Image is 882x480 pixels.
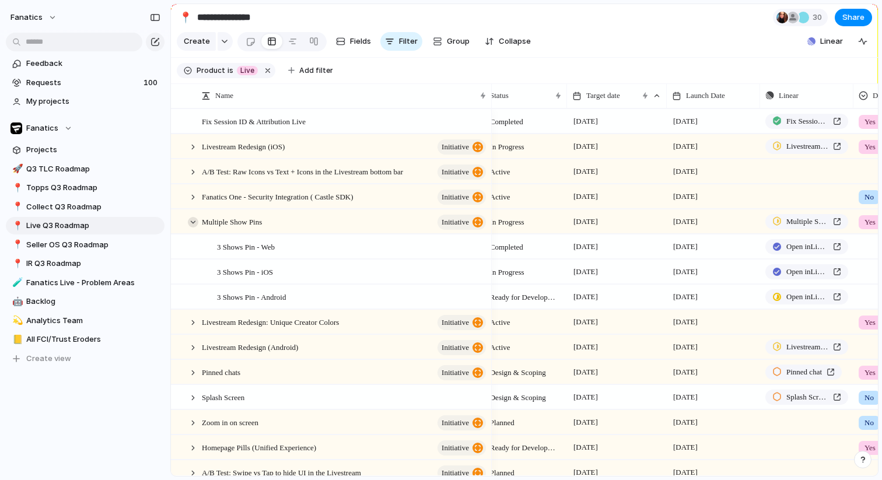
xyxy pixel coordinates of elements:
span: Backlog [26,296,160,307]
span: 3 Shows Pin - Android [217,290,286,303]
span: [DATE] [670,240,701,254]
span: [DATE] [570,315,601,329]
div: 🧪Fanatics Live - Problem Areas [6,274,164,292]
span: Live [240,65,254,76]
div: 🧪 [12,276,20,289]
button: 📍 [10,182,22,194]
span: initiative [442,314,469,331]
span: Fanatics [26,122,58,134]
button: initiative [437,365,486,380]
span: Livestream Redesign (iOS and Android) [786,341,828,353]
button: Fields [331,32,376,51]
button: initiative [437,440,486,456]
span: Fields [350,36,371,47]
span: Yes [864,317,876,328]
span: initiative [442,139,469,155]
a: Multiple Show Pins [765,214,848,229]
span: Ready for Development [490,292,557,303]
a: 📍Seller OS Q3 Roadmap [6,236,164,254]
span: Linear [820,36,843,47]
span: [DATE] [670,440,701,454]
div: 📍Live Q3 Roadmap [6,217,164,234]
button: Fanatics [6,120,164,137]
span: Projects [26,144,160,156]
button: Share [835,9,872,26]
span: Yes [864,216,876,228]
button: initiative [437,139,486,155]
span: [DATE] [570,215,601,229]
button: Collapse [480,32,535,51]
div: 📍 [179,9,192,25]
span: Active [490,191,510,203]
button: initiative [437,315,486,330]
span: [DATE] [570,114,601,128]
span: Yes [864,141,876,153]
button: 📍 [10,258,22,269]
span: 3 Shows Pin - Web [217,240,275,253]
button: initiative [437,215,486,230]
span: Open in Linear [786,241,828,253]
span: Multiple Show Pins [202,215,262,228]
button: Filter [380,32,422,51]
span: [DATE] [670,190,701,204]
div: 💫 [12,314,20,327]
span: Livestream Redesign (Android) [202,340,298,353]
span: Fanatics One - Security Integration ( Castle SDK) [202,190,353,203]
span: [DATE] [570,465,601,479]
span: initiative [442,339,469,356]
div: 📍 [12,257,20,271]
span: Livestream Redesign: Unique Creator Colors [202,315,339,328]
span: No [864,417,874,429]
a: 📍Collect Q3 Roadmap [6,198,164,216]
button: 🤖 [10,296,22,307]
a: Open inLinear [765,264,848,279]
button: Group [427,32,475,51]
span: Livestream Redesign (iOS) [202,139,285,153]
a: Pinned chat [765,365,842,380]
a: My projects [6,93,164,110]
span: Add filter [299,65,333,76]
button: 🚀 [10,163,22,175]
span: [DATE] [670,415,701,429]
span: Yes [864,367,876,379]
span: Collect Q3 Roadmap [26,201,160,213]
span: initiative [442,214,469,230]
span: Yes [864,116,876,128]
span: Status [490,90,509,101]
span: [DATE] [570,365,601,379]
button: 📍 [10,239,22,251]
span: Fix Session ID & Attribution Live [786,115,828,127]
span: [DATE] [570,440,601,454]
div: 🤖Backlog [6,293,164,310]
a: 📍IR Q3 Roadmap [6,255,164,272]
span: Target date [586,90,620,101]
span: Fix Session ID & Attribution Live [202,114,306,128]
div: 📍 [12,219,20,233]
div: 📒 [12,333,20,346]
span: initiative [442,415,469,431]
span: Completed [490,116,523,128]
span: [DATE] [670,340,701,354]
a: Livestream Redesign (iOS and Android) [765,139,848,154]
span: Active [490,317,510,328]
span: 30 [813,12,825,23]
span: fanatics [10,12,43,23]
span: Q3 TLC Roadmap [26,163,160,175]
span: [DATE] [570,290,601,304]
a: 💫Analytics Team [6,312,164,330]
span: initiative [442,365,469,381]
span: A/B Test: Raw Icons vs Text + Icons in the Livestream bottom bar [202,164,403,178]
span: Splash Screen [202,390,244,404]
a: Open inLinear [765,289,848,304]
a: 📍Topps Q3 Roadmap [6,179,164,197]
span: IR Q3 Roadmap [26,258,160,269]
span: initiative [442,440,469,456]
span: Splash Screen [786,391,828,403]
a: Projects [6,141,164,159]
span: Pinned chat [786,366,822,378]
span: [DATE] [570,164,601,178]
button: Create view [6,350,164,367]
span: [DATE] [670,215,701,229]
